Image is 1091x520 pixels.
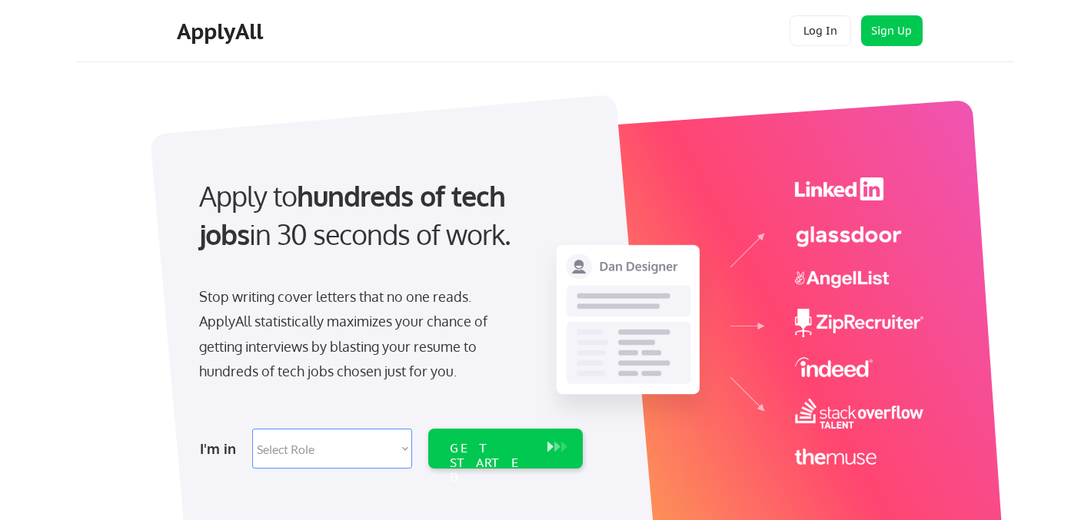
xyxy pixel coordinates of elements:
div: GET STARTED [450,441,532,485]
button: Log In [790,15,851,46]
button: Sign Up [861,15,923,46]
div: ApplyAll [177,18,268,45]
div: Apply to in 30 seconds of work. [199,177,577,254]
div: Stop writing cover letters that no one reads. ApplyAll statistically maximizes your chance of get... [199,284,515,384]
strong: hundreds of tech jobs [199,178,512,251]
div: I'm in [200,436,243,461]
